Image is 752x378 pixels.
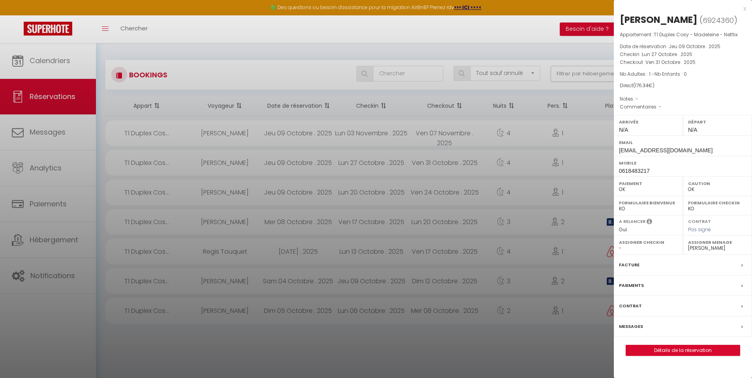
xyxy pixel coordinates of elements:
label: Assigner Checkin [619,238,678,246]
label: A relancer [619,218,645,225]
div: [PERSON_NAME] [620,13,698,26]
p: Date de réservation : [620,43,746,51]
div: Direct [620,82,746,90]
span: T1 Duplex Cosy - Madeleine - Netflix [654,31,738,38]
span: Jeu 09 Octobre . 2025 [669,43,720,50]
span: - [659,103,662,110]
label: Mobile [619,159,747,167]
label: Assigner Menage [688,238,747,246]
a: Détails de la réservation [626,345,740,356]
p: Commentaires : [620,103,746,111]
p: Notes : [620,95,746,103]
span: ( ) [699,15,737,26]
label: Contrat [688,218,711,223]
span: 0618483217 [619,168,650,174]
div: x [614,4,746,13]
label: Départ [688,118,747,126]
label: Messages [619,322,643,331]
span: Pas signé [688,226,711,233]
span: 6924360 [703,15,734,25]
span: N/A [619,127,628,133]
i: Sélectionner OUI si vous souhaiter envoyer les séquences de messages post-checkout [647,218,652,227]
label: Facture [619,261,639,269]
span: 176.34 [635,82,649,89]
label: Email [619,138,747,146]
span: Nb Adultes : 1 - [620,71,687,77]
p: Checkin : [620,51,746,58]
label: Contrat [619,302,642,310]
span: N/A [688,127,697,133]
span: ( €) [633,82,654,89]
label: Formulaire Checkin [688,199,747,207]
span: Lun 27 Octobre . 2025 [642,51,692,58]
label: Arrivée [619,118,678,126]
span: [EMAIL_ADDRESS][DOMAIN_NAME] [619,147,713,153]
label: Paiements [619,281,644,290]
p: Appartement : [620,31,746,39]
label: Paiement [619,180,678,187]
span: Ven 31 Octobre . 2025 [645,59,696,65]
label: Caution [688,180,747,187]
span: Nb Enfants : 0 [654,71,687,77]
label: Formulaire Bienvenue [619,199,678,207]
p: Checkout : [620,58,746,66]
span: - [636,95,638,102]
